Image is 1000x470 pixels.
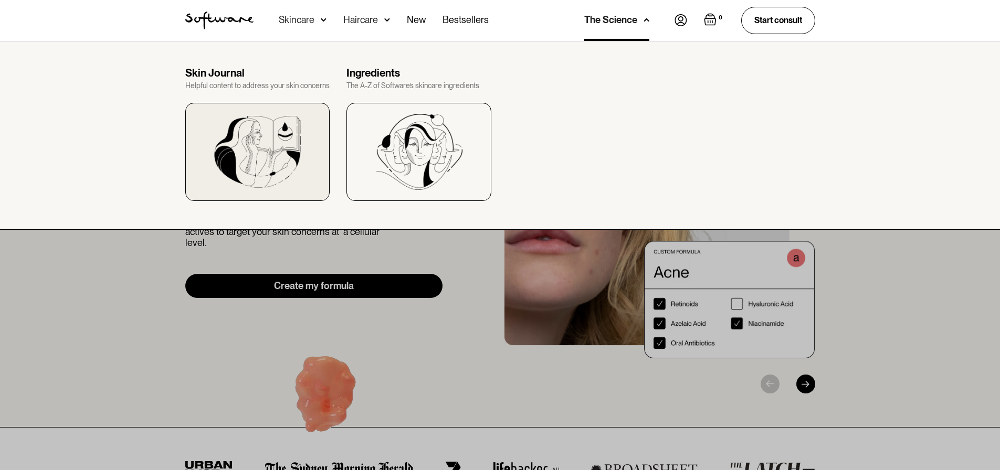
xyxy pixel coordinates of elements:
[185,12,254,29] img: Software Logo
[584,15,637,25] div: The Science
[384,15,390,25] img: arrow down
[185,12,254,29] a: home
[321,15,327,25] img: arrow down
[346,67,491,79] div: Ingredients
[346,81,491,90] div: The A-Z of Software’s skincare ingredients
[741,7,815,34] a: Start consult
[185,81,330,90] div: Helpful content to address your skin concerns
[644,15,649,25] img: arrow down
[279,15,314,25] div: Skincare
[717,13,724,23] div: 0
[346,67,491,201] a: IngredientsThe A-Z of Software’s skincare ingredients
[704,13,724,28] a: Open empty cart
[185,67,330,79] div: Skin Journal
[185,67,330,201] a: Skin JournalHelpful content to address your skin concerns
[343,15,378,25] div: Haircare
